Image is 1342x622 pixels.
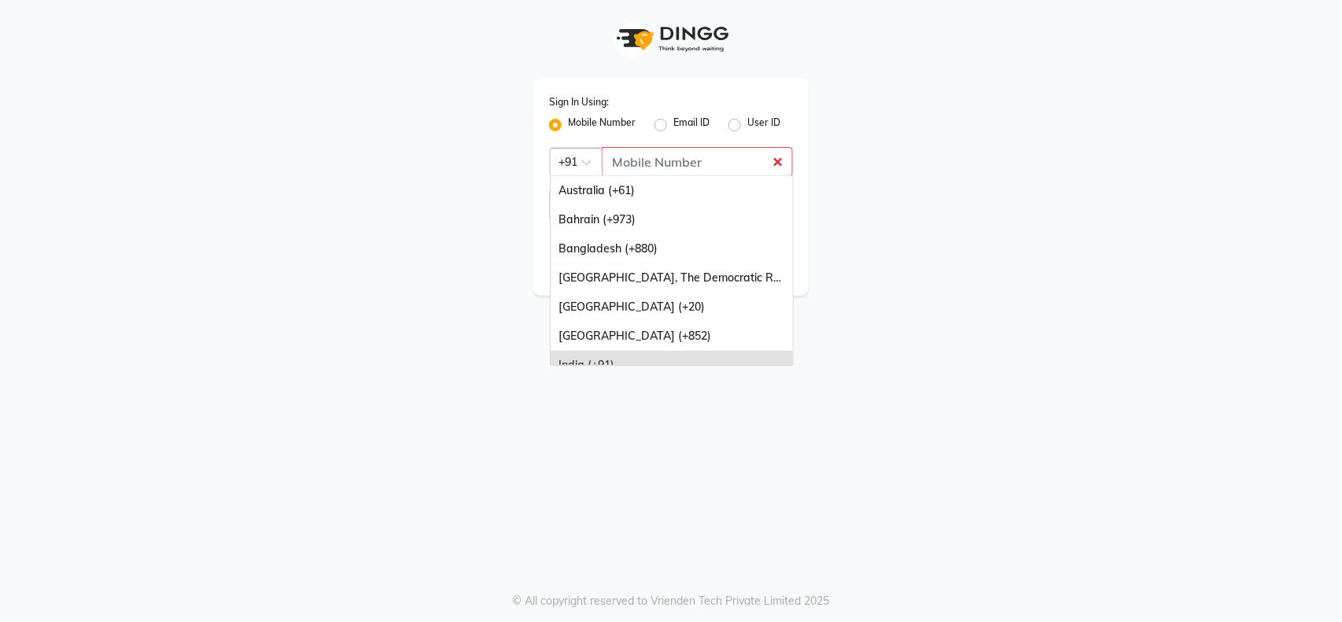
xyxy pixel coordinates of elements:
div: India (+91) [551,351,793,380]
label: Email ID [673,116,710,134]
img: logo1.svg [608,16,734,62]
input: Username [602,147,793,177]
div: [GEOGRAPHIC_DATA] (+852) [551,322,793,351]
div: Australia (+61) [551,176,793,205]
ng-dropdown-panel: Options list [550,175,794,366]
div: Bahrain (+973) [551,205,793,234]
div: [GEOGRAPHIC_DATA] (+20) [551,293,793,322]
label: Mobile Number [568,116,636,134]
div: [GEOGRAPHIC_DATA], The Democratic Republic Of The (+243) [551,263,793,293]
label: User ID [747,116,780,134]
label: Sign In Using: [549,95,609,109]
input: Username [549,190,758,219]
div: Bangladesh (+880) [551,234,793,263]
